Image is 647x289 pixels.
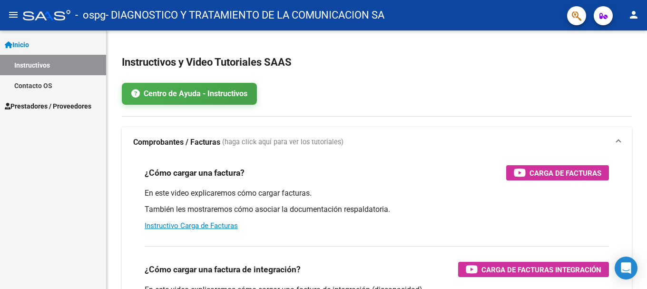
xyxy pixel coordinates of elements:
[145,166,245,179] h3: ¿Cómo cargar una factura?
[106,5,384,26] span: - DIAGNOSTICO Y TRATAMIENTO DE LA COMUNICACION SA
[75,5,106,26] span: - ospg
[615,257,637,279] div: Open Intercom Messenger
[458,262,609,277] button: Carga de Facturas Integración
[145,188,609,199] p: En este video explicaremos cómo cargar facturas.
[145,204,609,215] p: También les mostraremos cómo asociar la documentación respaldatoria.
[133,137,220,148] strong: Comprobantes / Facturas
[628,9,639,20] mat-icon: person
[145,263,301,276] h3: ¿Cómo cargar una factura de integración?
[506,165,609,180] button: Carga de Facturas
[122,83,257,105] a: Centro de Ayuda - Instructivos
[122,127,632,158] mat-expansion-panel-header: Comprobantes / Facturas (haga click aquí para ver los tutoriales)
[145,221,238,230] a: Instructivo Carga de Facturas
[5,40,29,50] span: Inicio
[5,101,91,111] span: Prestadores / Proveedores
[122,53,632,71] h2: Instructivos y Video Tutoriales SAAS
[8,9,19,20] mat-icon: menu
[481,264,601,276] span: Carga de Facturas Integración
[529,167,601,179] span: Carga de Facturas
[222,137,343,148] span: (haga click aquí para ver los tutoriales)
